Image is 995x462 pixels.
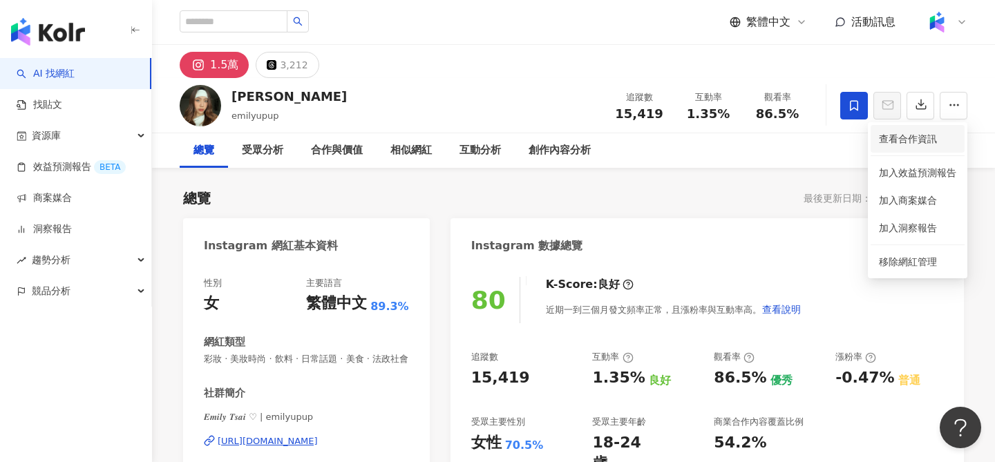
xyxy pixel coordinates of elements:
div: 近期一到三個月發文頻率正常，且漲粉率與互動率高。 [546,296,802,323]
div: K-Score : [546,277,634,292]
div: 70.5% [505,438,544,453]
div: 追蹤數 [613,90,665,104]
button: 1.5萬 [180,52,249,78]
iframe: Help Scout Beacon - Open [940,407,981,448]
div: 創作內容分析 [529,142,591,159]
div: 良好 [649,373,671,388]
div: 15,419 [471,367,530,389]
a: 找貼文 [17,98,62,112]
span: 查看合作資訊 [879,131,956,146]
div: [URL][DOMAIN_NAME] [218,435,318,447]
div: 86.5% [714,367,766,389]
div: 優秀 [770,373,793,388]
span: 活動訊息 [851,15,895,28]
img: logo [11,18,85,46]
span: 查看說明 [762,304,801,315]
div: Instagram 網紅基本資料 [204,238,338,253]
div: -0.47% [835,367,894,389]
button: 查看說明 [761,296,802,323]
div: 1.5萬 [210,55,238,75]
div: 54.2% [714,432,766,454]
div: 商業合作內容覆蓋比例 [714,416,804,428]
div: 最後更新日期：[DATE] [804,193,904,204]
button: 3,212 [256,52,319,78]
span: 趨勢分析 [32,244,70,276]
span: 移除網紅管理 [879,256,937,267]
div: 受眾主要年齡 [592,416,646,428]
div: 漲粉率 [835,351,876,363]
span: 加入商案媒合 [879,195,937,206]
div: 性別 [204,277,222,289]
div: 社群簡介 [204,386,245,401]
a: 商案媒合 [17,191,72,205]
a: searchAI 找網紅 [17,67,75,81]
div: 合作與價值 [311,142,363,159]
span: 15,419 [615,106,663,121]
span: 彩妝 · 美妝時尚 · 飲料 · 日常話題 · 美食 · 法政社會 [204,353,409,365]
div: 受眾主要性別 [471,416,525,428]
div: 總覽 [193,142,214,159]
div: 良好 [598,277,620,292]
a: [URL][DOMAIN_NAME] [204,435,409,447]
div: 女 [204,293,219,314]
div: 繁體中文 [306,293,367,314]
span: 1.35% [687,107,730,121]
span: 86.5% [756,107,799,121]
a: 洞察報告 [17,222,72,236]
div: 觀看率 [714,351,755,363]
img: Kolr%20app%20icon%20%281%29.png [924,9,950,35]
div: Instagram 數據總覽 [471,238,583,253]
span: 加入效益預測報告 [879,167,956,178]
a: 效益預測報告BETA [17,160,126,174]
span: emilyupup [231,110,279,121]
span: 𝑬𝒎𝒊𝒍𝒚 𝑻𝒔𝒂𝒊 ♡ | emilyupup [204,411,409,423]
div: 追蹤數 [471,351,498,363]
span: rise [17,256,26,265]
div: 3,212 [280,55,307,75]
div: 相似網紅 [390,142,432,159]
div: 1.35% [592,367,645,389]
div: 普通 [898,373,920,388]
span: 資源庫 [32,120,61,151]
span: search [293,17,303,26]
div: 總覽 [183,189,211,208]
div: 網紅類型 [204,335,245,349]
div: 80 [471,286,506,314]
img: KOL Avatar [180,85,221,126]
div: 主要語言 [306,277,342,289]
span: 89.3% [370,299,409,314]
div: [PERSON_NAME] [231,88,347,105]
div: 女性 [471,432,502,454]
div: 觀看率 [751,90,804,104]
span: 加入洞察報告 [879,222,937,233]
span: 競品分析 [32,276,70,307]
div: 受眾分析 [242,142,283,159]
span: 繁體中文 [746,15,790,30]
div: 互動率 [592,351,633,363]
div: 互動率 [682,90,735,104]
div: 互動分析 [459,142,501,159]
